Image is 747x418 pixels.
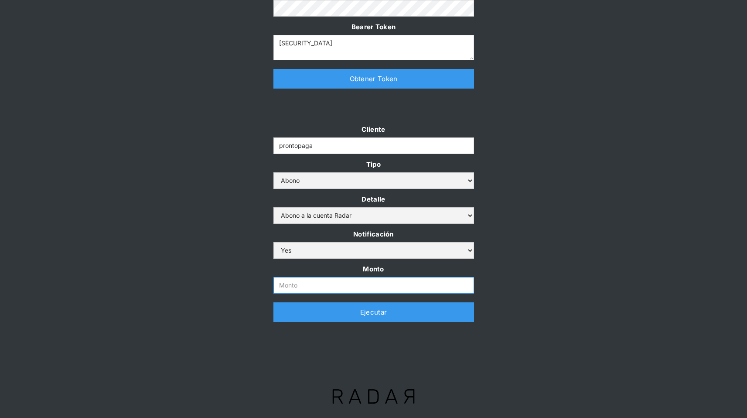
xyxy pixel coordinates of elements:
a: Obtener Token [273,69,474,89]
img: Logo Radar [318,374,429,418]
form: Form [273,123,474,294]
a: Ejecutar [273,302,474,322]
label: Detalle [273,193,474,205]
label: Cliente [273,123,474,135]
label: Bearer Token [273,21,474,33]
label: Tipo [273,158,474,170]
input: Monto [273,277,474,294]
input: Example Text [273,137,474,154]
label: Monto [273,263,474,275]
label: Notificación [273,228,474,240]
